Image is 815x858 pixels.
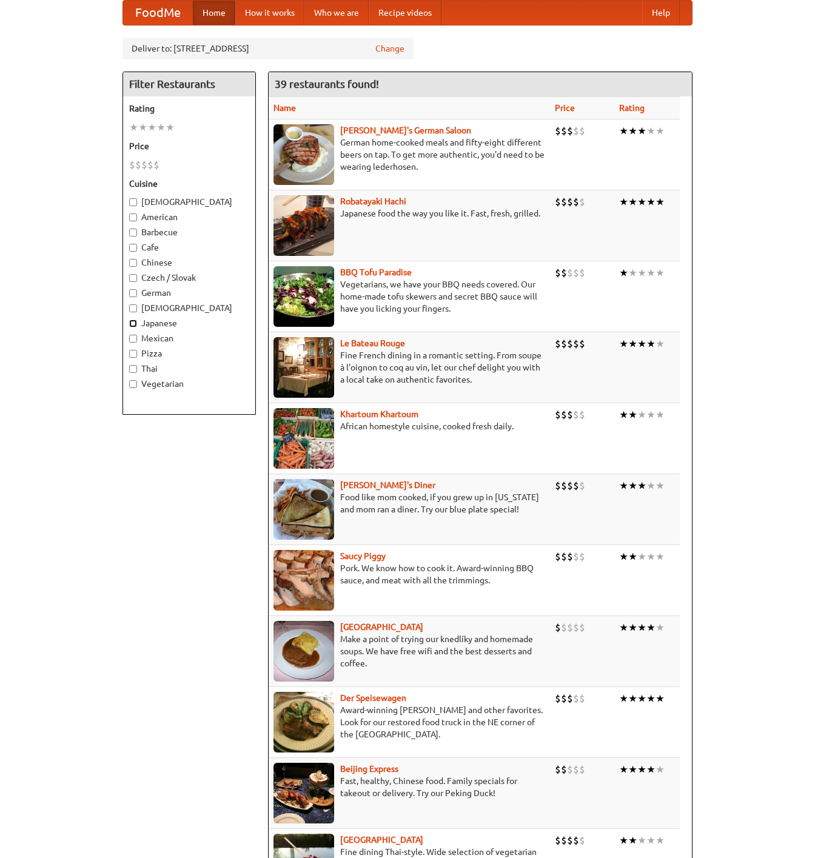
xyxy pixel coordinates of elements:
li: $ [153,158,159,172]
li: $ [579,408,585,421]
li: $ [555,337,561,350]
li: ★ [628,479,637,492]
li: ★ [656,124,665,138]
li: $ [567,621,573,634]
a: Khartoum Khartoum [340,409,418,419]
a: Help [642,1,680,25]
li: ★ [637,337,646,350]
li: ★ [646,621,656,634]
li: ★ [147,121,156,134]
li: ★ [619,479,628,492]
a: Der Speisewagen [340,693,406,703]
li: $ [567,834,573,847]
li: ★ [646,479,656,492]
img: beijing.jpg [273,763,334,823]
li: $ [567,266,573,280]
img: bateaurouge.jpg [273,337,334,398]
li: $ [561,408,567,421]
li: $ [555,834,561,847]
li: $ [567,550,573,563]
li: ★ [637,692,646,705]
li: ★ [656,621,665,634]
li: ★ [619,550,628,563]
li: $ [561,266,567,280]
li: ★ [637,195,646,209]
a: Who we are [304,1,369,25]
li: $ [579,621,585,634]
li: $ [579,195,585,209]
li: $ [573,124,579,138]
li: ★ [129,121,138,134]
li: $ [567,763,573,776]
label: Thai [129,363,249,375]
a: Rating [619,103,645,113]
li: ★ [619,266,628,280]
li: $ [561,479,567,492]
li: $ [579,763,585,776]
li: ★ [637,763,646,776]
a: Saucy Piggy [340,551,386,561]
label: Pizza [129,347,249,360]
li: ★ [656,408,665,421]
li: $ [555,408,561,421]
a: Name [273,103,296,113]
li: ★ [628,834,637,847]
li: $ [579,479,585,492]
li: ★ [166,121,175,134]
label: Cafe [129,241,249,253]
h5: Cuisine [129,178,249,190]
li: $ [555,692,561,705]
a: [GEOGRAPHIC_DATA] [340,835,423,845]
label: German [129,287,249,299]
li: ★ [619,337,628,350]
input: [DEMOGRAPHIC_DATA] [129,198,137,206]
li: $ [573,479,579,492]
label: [DEMOGRAPHIC_DATA] [129,302,249,314]
b: [PERSON_NAME]'s German Saloon [340,126,471,135]
li: $ [573,763,579,776]
img: khartoum.jpg [273,408,334,469]
li: $ [567,479,573,492]
label: [DEMOGRAPHIC_DATA] [129,196,249,208]
img: saucy.jpg [273,550,334,611]
li: $ [561,763,567,776]
li: ★ [628,195,637,209]
li: ★ [637,621,646,634]
a: Robatayaki Hachi [340,196,406,206]
li: $ [129,158,135,172]
li: ★ [656,550,665,563]
input: Barbecue [129,229,137,236]
ng-pluralize: 39 restaurants found! [275,78,379,90]
li: $ [567,195,573,209]
a: [GEOGRAPHIC_DATA] [340,622,423,632]
img: speisewagen.jpg [273,692,334,752]
li: $ [561,124,567,138]
h5: Rating [129,102,249,115]
label: Japanese [129,317,249,329]
label: American [129,211,249,223]
p: Make a point of trying our knedlíky and homemade soups. We have free wifi and the best desserts a... [273,633,545,669]
li: $ [561,195,567,209]
li: $ [147,158,153,172]
li: $ [567,692,573,705]
p: German home-cooked meals and fifty-eight different beers on tap. To get more authentic, you'd nee... [273,136,545,173]
li: ★ [628,337,637,350]
input: Chinese [129,259,137,267]
li: ★ [656,692,665,705]
li: ★ [619,124,628,138]
input: Mexican [129,335,137,343]
li: $ [573,550,579,563]
li: ★ [656,195,665,209]
li: ★ [646,337,656,350]
a: Recipe videos [369,1,441,25]
li: $ [555,550,561,563]
a: [PERSON_NAME]'s Diner [340,480,435,490]
li: $ [555,124,561,138]
li: ★ [628,408,637,421]
img: esthers.jpg [273,124,334,185]
li: ★ [619,763,628,776]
